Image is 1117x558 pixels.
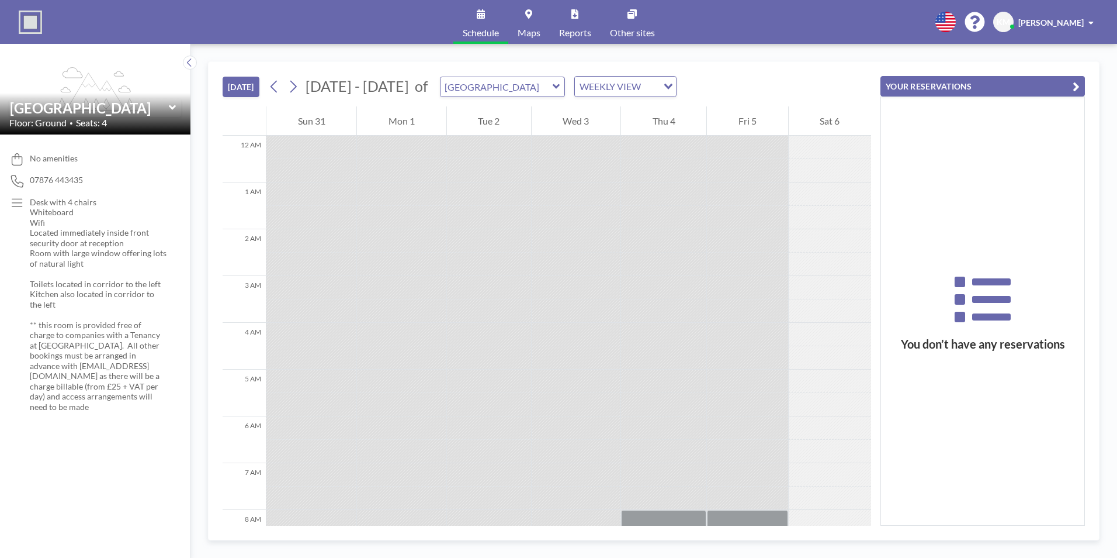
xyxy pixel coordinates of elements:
button: YOUR RESERVATIONS [880,76,1085,97]
p: Wifi [30,218,167,228]
span: • [70,119,73,127]
div: Wed 3 [532,106,620,136]
p: Desk with 4 chairs [30,197,167,208]
img: organization-logo [19,11,42,34]
input: Westhill BC Meeting Room [10,99,169,116]
span: Maps [518,28,540,37]
p: ** this room is provided free of charge to companies with a Tenancy at [GEOGRAPHIC_DATA]. All oth... [30,320,167,412]
p: Kitchen also located in corridor to the left [30,289,167,309]
span: Other sites [610,28,655,37]
div: 3 AM [223,276,266,323]
p: Whiteboard [30,207,167,218]
span: of [415,77,428,95]
div: Thu 4 [621,106,706,136]
button: [DATE] [223,77,259,97]
span: [PERSON_NAME] [1018,18,1084,27]
span: Seats: 4 [76,117,107,129]
span: 07876 443435 [30,175,83,185]
div: Fri 5 [707,106,788,136]
div: 2 AM [223,229,266,276]
input: Search for option [644,79,657,94]
div: Sun 31 [266,106,356,136]
span: Floor: Ground [9,117,67,129]
div: 5 AM [223,370,266,416]
p: Room with large window offering lots of natural light [30,248,167,268]
span: No amenities [30,153,78,164]
div: Mon 1 [357,106,446,136]
div: Sat 6 [789,106,871,136]
span: KM [997,17,1010,27]
div: Tue 2 [447,106,531,136]
p: Located immediately inside front security door at reception [30,228,167,248]
div: 1 AM [223,182,266,229]
div: 8 AM [223,510,266,557]
input: Westhill BC Meeting Room [440,77,553,97]
div: 4 AM [223,323,266,370]
div: Search for option [575,77,676,97]
div: 7 AM [223,463,266,510]
p: Toilets located in corridor to the left [30,279,167,290]
div: 12 AM [223,136,266,182]
div: 6 AM [223,416,266,463]
span: Schedule [463,28,499,37]
span: [DATE] - [DATE] [306,77,409,95]
span: Reports [559,28,591,37]
span: WEEKLY VIEW [577,79,643,94]
h3: You don’t have any reservations [881,337,1084,352]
